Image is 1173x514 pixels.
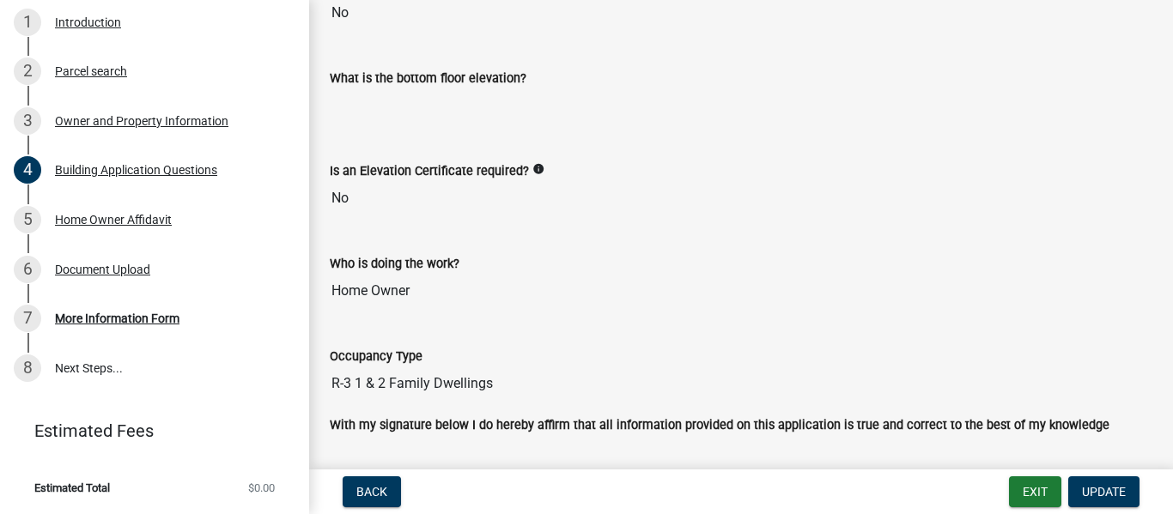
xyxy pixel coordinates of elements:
span: $0.00 [248,482,275,493]
div: 3 [14,107,41,135]
button: Exit [1009,476,1061,507]
span: Update [1082,485,1126,499]
div: Document Upload [55,263,150,275]
label: What is the bottom floor elevation? [330,73,526,85]
div: Home Owner Affidavit [55,214,172,226]
div: 1 [14,9,41,36]
div: More Information Form [55,312,179,324]
div: 5 [14,206,41,233]
div: Owner and Property Information [55,115,228,127]
div: 7 [14,305,41,332]
label: Is an Elevation Certificate required? [330,166,529,178]
button: Back [343,476,401,507]
label: Who is doing the work? [330,258,459,270]
div: 8 [14,354,41,382]
a: Estimated Fees [14,414,282,448]
div: 4 [14,156,41,184]
div: 6 [14,256,41,283]
button: Update [1068,476,1140,507]
label: Occupancy Type [330,351,422,363]
div: 2 [14,57,41,85]
span: Back [356,485,387,499]
div: Introduction [55,16,121,28]
label: With my signature below I do hereby affirm that all information provided on this application is t... [330,420,1109,432]
div: Parcel search [55,65,127,77]
span: Estimated Total [34,482,110,493]
i: info [532,163,544,175]
div: Building Application Questions [55,164,217,176]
